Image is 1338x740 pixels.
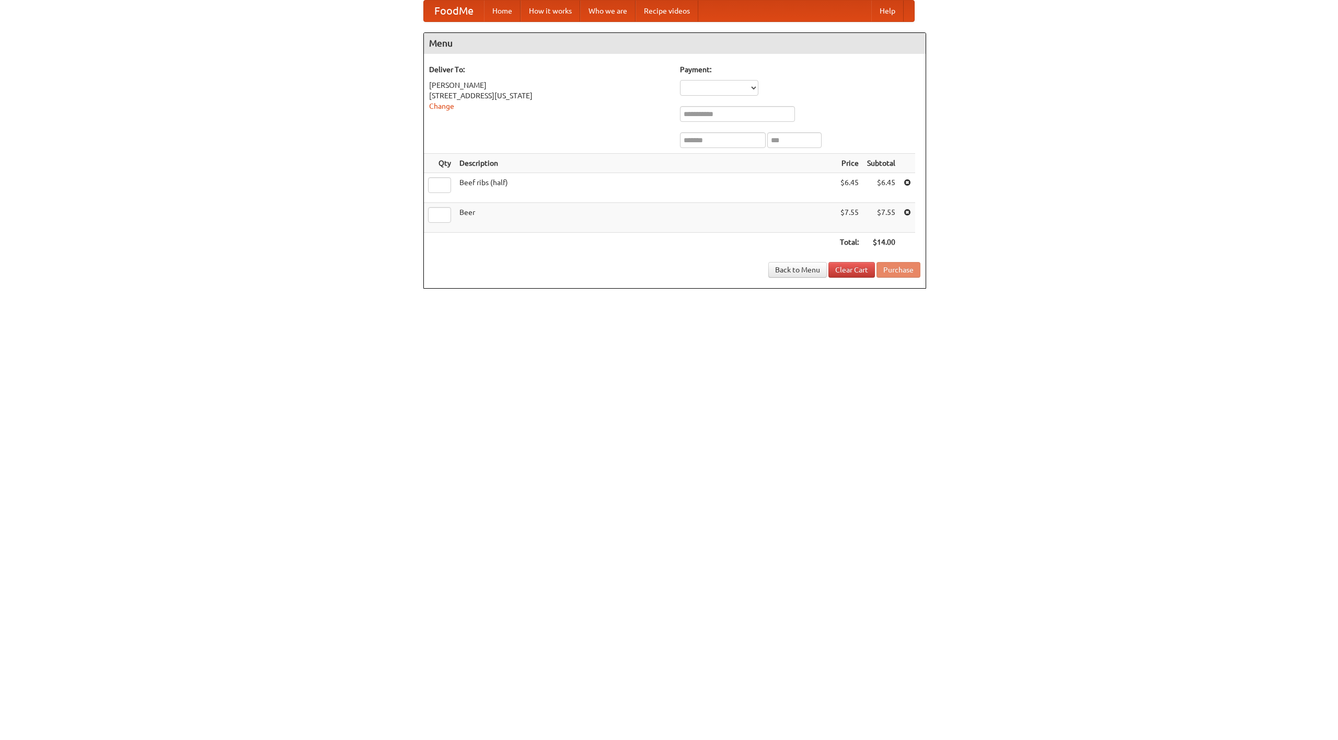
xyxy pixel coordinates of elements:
h5: Deliver To: [429,64,670,75]
th: $14.00 [863,233,899,252]
div: [STREET_ADDRESS][US_STATE] [429,90,670,101]
a: FoodMe [424,1,484,21]
a: How it works [521,1,580,21]
a: Change [429,102,454,110]
th: Subtotal [863,154,899,173]
td: $7.55 [836,203,863,233]
th: Qty [424,154,455,173]
a: Recipe videos [636,1,698,21]
td: Beef ribs (half) [455,173,836,203]
a: Help [871,1,904,21]
th: Price [836,154,863,173]
td: Beer [455,203,836,233]
th: Description [455,154,836,173]
button: Purchase [876,262,920,278]
td: $7.55 [863,203,899,233]
a: Who we are [580,1,636,21]
a: Clear Cart [828,262,875,278]
a: Back to Menu [768,262,827,278]
a: Home [484,1,521,21]
h5: Payment: [680,64,920,75]
td: $6.45 [863,173,899,203]
th: Total: [836,233,863,252]
td: $6.45 [836,173,863,203]
h4: Menu [424,33,926,54]
div: [PERSON_NAME] [429,80,670,90]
